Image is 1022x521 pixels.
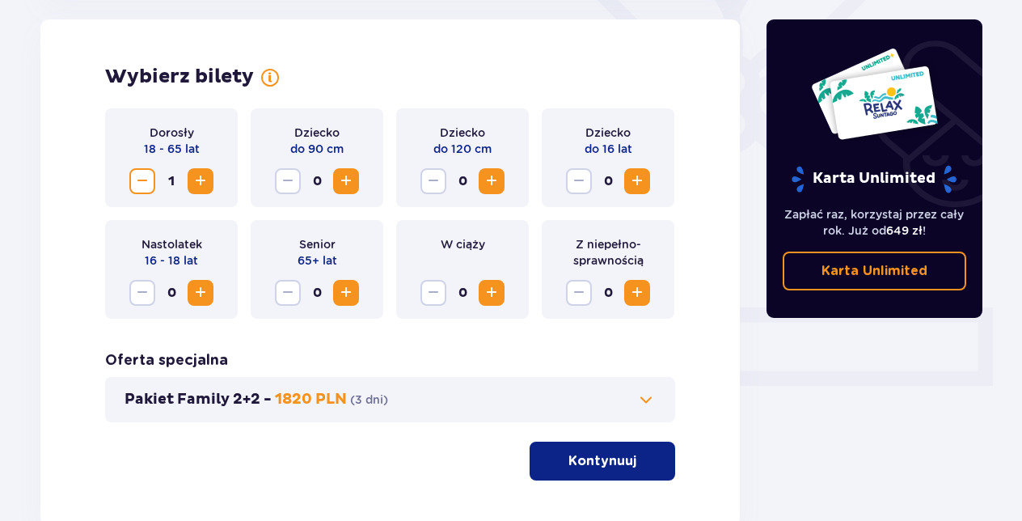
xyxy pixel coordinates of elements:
[275,390,347,409] p: 1820 PLN
[530,442,675,481] button: Kontynuuj
[188,168,213,194] button: Zwiększ
[299,236,336,252] p: Senior
[158,280,184,306] span: 0
[141,236,202,252] p: Nastolatek
[145,252,198,269] p: 16 - 18 lat
[275,280,301,306] button: Zmniejsz
[420,168,446,194] button: Zmniejsz
[624,280,650,306] button: Zwiększ
[333,280,359,306] button: Zwiększ
[105,351,228,371] h3: Oferta specjalna
[566,168,592,194] button: Zmniejsz
[595,168,621,194] span: 0
[125,390,272,409] p: Pakiet Family 2+2 -
[441,236,485,252] p: W ciąży
[585,141,632,157] p: do 16 lat
[450,280,475,306] span: 0
[420,280,446,306] button: Zmniejsz
[105,65,254,89] h2: Wybierz bilety
[129,168,155,194] button: Zmniejsz
[150,125,194,141] p: Dorosły
[304,280,330,306] span: 0
[585,125,631,141] p: Dziecko
[886,224,923,237] span: 649 zł
[479,168,505,194] button: Zwiększ
[433,141,492,157] p: do 120 cm
[595,280,621,306] span: 0
[821,262,927,280] p: Karta Unlimited
[450,168,475,194] span: 0
[275,168,301,194] button: Zmniejsz
[333,168,359,194] button: Zwiększ
[350,392,388,408] p: ( 3 dni )
[790,165,958,193] p: Karta Unlimited
[298,252,337,269] p: 65+ lat
[144,141,200,157] p: 18 - 65 lat
[783,206,967,239] p: Zapłać raz, korzystaj przez cały rok. Już od !
[624,168,650,194] button: Zwiększ
[568,452,636,470] p: Kontynuuj
[290,141,344,157] p: do 90 cm
[479,280,505,306] button: Zwiększ
[188,280,213,306] button: Zwiększ
[810,47,939,141] img: Dwie karty całoroczne do Suntago z napisem 'UNLIMITED RELAX', na białym tle z tropikalnymi liśćmi...
[555,236,661,269] p: Z niepełno­sprawnością
[304,168,330,194] span: 0
[125,390,656,409] button: Pakiet Family 2+2 -1820 PLN(3 dni)
[158,168,184,194] span: 1
[129,280,155,306] button: Zmniejsz
[294,125,340,141] p: Dziecko
[440,125,485,141] p: Dziecko
[783,252,967,290] a: Karta Unlimited
[566,280,592,306] button: Zmniejsz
